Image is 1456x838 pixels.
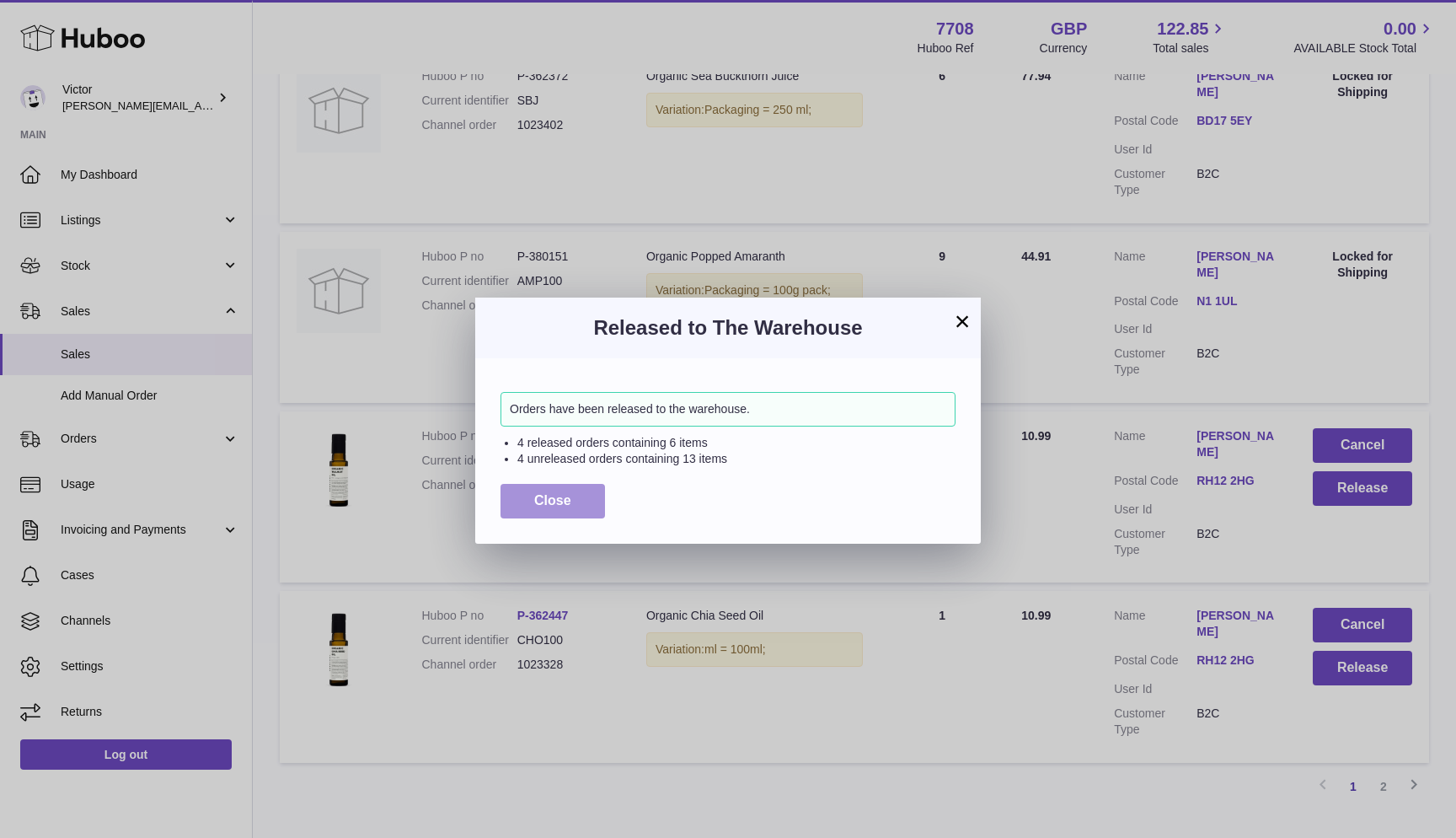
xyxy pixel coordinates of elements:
div: Orders have been released to the warehouse. [500,392,955,427]
button: × [952,311,972,331]
li: 4 released orders containing 6 items [517,435,955,451]
li: 4 unreleased orders containing 13 items [517,451,955,467]
span: Close [534,493,571,508]
h3: Released to The Warehouse [500,314,955,341]
button: Close [500,484,605,518]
